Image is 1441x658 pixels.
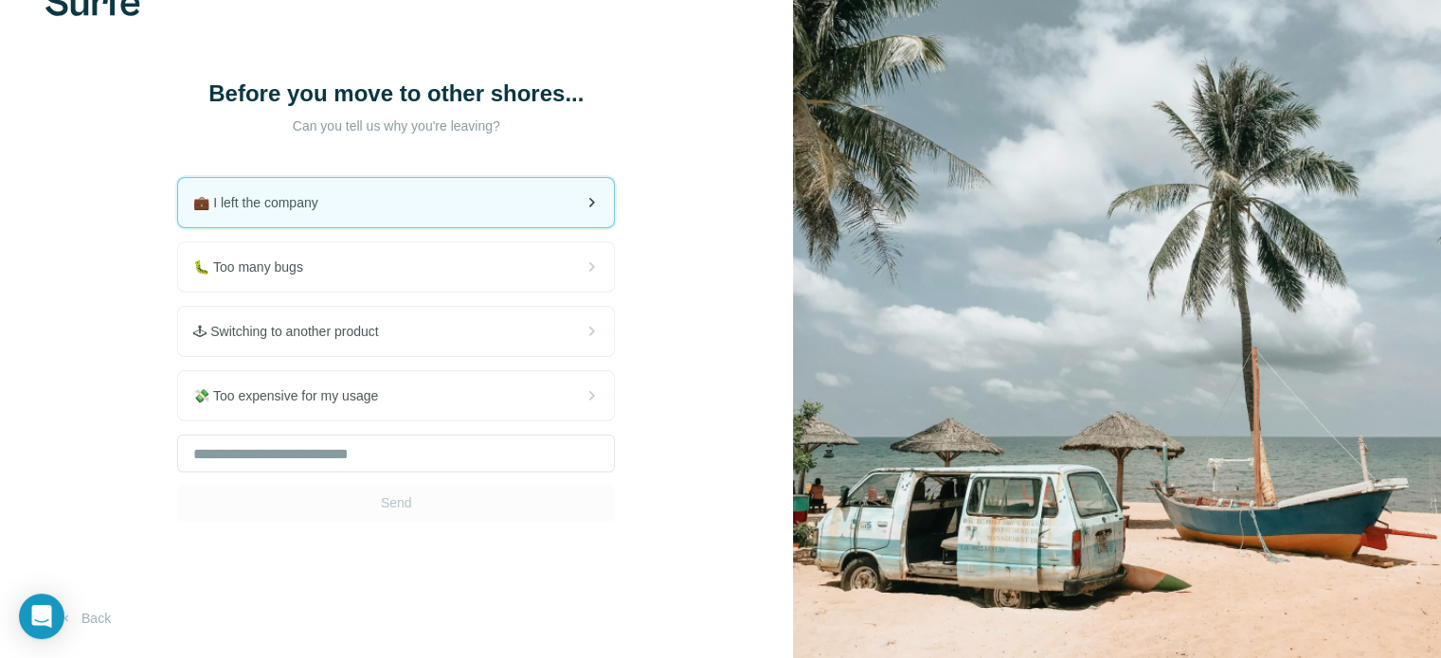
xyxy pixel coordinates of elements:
p: Can you tell us why you're leaving? [207,116,585,135]
span: 💸 Too expensive for my usage [193,386,393,405]
div: Open Intercom Messenger [19,594,64,639]
span: 🕹 Switching to another product [193,322,393,341]
h1: Before you move to other shores... [207,79,585,109]
span: 🐛 Too many bugs [193,258,318,276]
span: 💼 I left the company [193,193,333,212]
button: Back [45,601,124,635]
